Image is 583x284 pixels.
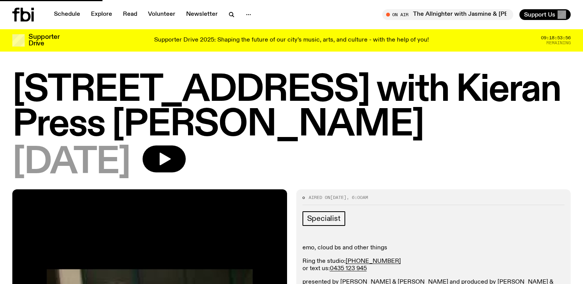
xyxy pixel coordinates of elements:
span: Remaining [546,41,571,45]
p: emo, cloud bs and other things [302,244,565,252]
a: 0435 123 945 [330,266,367,272]
span: , 6:00am [346,194,368,200]
a: Volunteer [143,9,180,20]
button: On AirThe Allnighter with Jasmine & [PERSON_NAME] [382,9,513,20]
p: Ring the studio: or text us: [302,258,565,272]
a: Schedule [49,9,85,20]
span: [DATE] [330,194,346,200]
span: Support Us [524,11,555,18]
p: Supporter Drive 2025: Shaping the future of our city’s music, arts, and culture - with the help o... [154,37,429,44]
a: [PHONE_NUMBER] [346,258,401,264]
span: Specialist [307,214,341,223]
h3: Supporter Drive [29,34,59,47]
h1: [STREET_ADDRESS] with Kieran Press [PERSON_NAME] [12,73,571,142]
a: Read [118,9,142,20]
span: Aired on [309,194,330,200]
span: [DATE] [12,145,130,180]
a: Newsletter [181,9,222,20]
a: Specialist [302,211,345,226]
span: 09:18:53:56 [541,36,571,40]
a: Explore [86,9,117,20]
button: Support Us [519,9,571,20]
